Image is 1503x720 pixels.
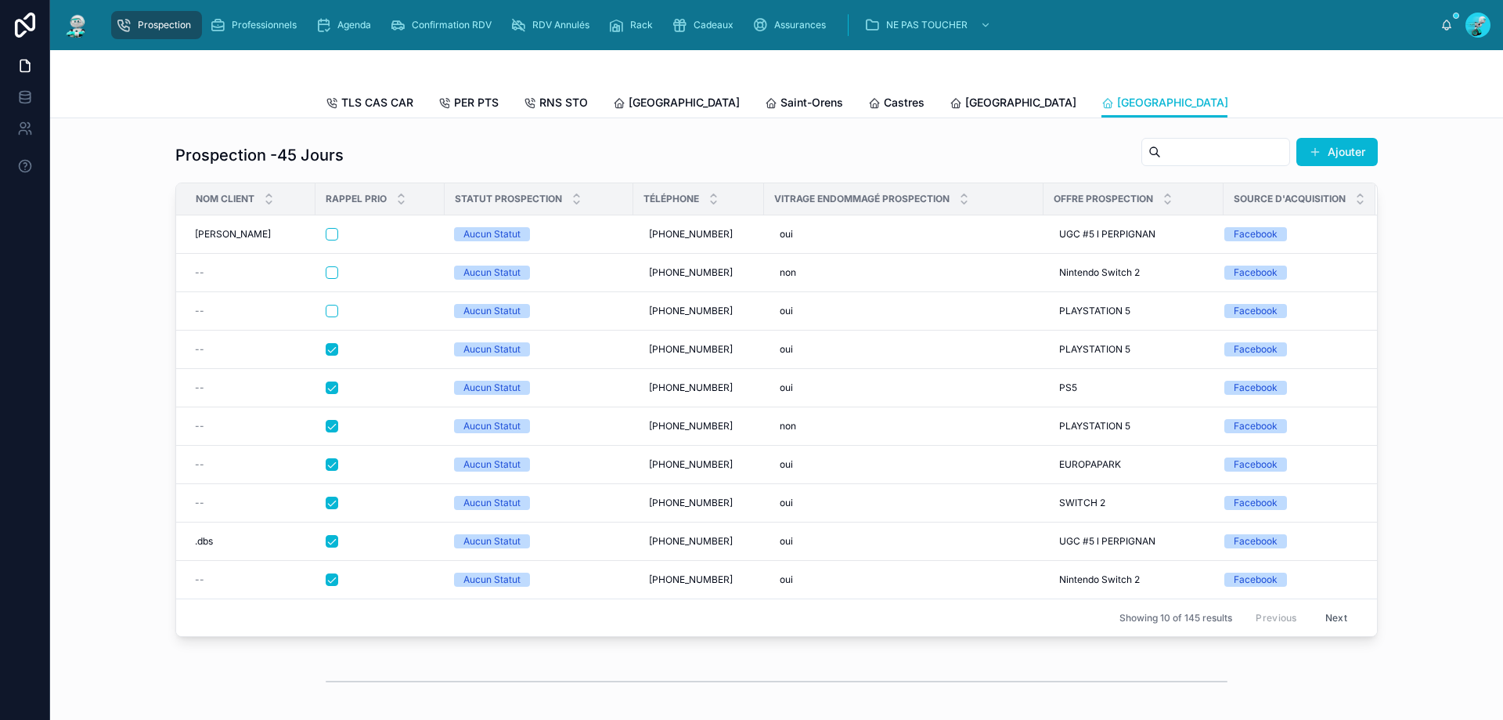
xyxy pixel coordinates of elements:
[1224,342,1357,356] a: Facebook
[1053,337,1214,362] a: PLAYSTATION 5
[643,375,755,400] a: [PHONE_NUMBER]
[195,382,204,394] span: --
[1224,419,1357,433] a: Facebook
[649,420,733,432] span: [PHONE_NUMBER]
[1053,529,1214,554] a: UGC #5 l PERPIGNAN
[326,193,387,205] span: Rappel Prio
[884,95,925,110] span: Castres
[630,19,653,31] span: Rack
[195,497,204,509] span: --
[454,381,624,395] a: Aucun Statut
[773,567,1034,592] a: oui
[773,298,1034,324] a: oui
[1234,304,1278,318] div: Facebook
[1059,228,1155,241] span: UGC #5 l PERPIGNAN
[1224,458,1357,472] a: Facebook
[649,573,733,586] span: [PHONE_NUMBER]
[1224,496,1357,510] a: Facebook
[643,414,755,439] a: [PHONE_NUMBER]
[780,228,793,241] span: oui
[774,193,950,205] span: Vitrage endommagé Prospection
[1059,420,1130,432] span: PLAYSTATION 5
[773,222,1034,247] a: oui
[643,567,755,592] a: [PHONE_NUMBER]
[629,95,740,110] span: [GEOGRAPHIC_DATA]
[780,95,843,110] span: Saint-Orens
[205,11,308,39] a: Professionnels
[1224,381,1357,395] a: Facebook
[780,535,793,548] span: oui
[454,458,624,472] a: Aucun Statut
[773,490,1034,516] a: oui
[649,266,733,279] span: [PHONE_NUMBER]
[886,19,968,31] span: NE PAS TOUCHER
[463,496,521,510] div: Aucun Statut
[649,305,733,317] span: [PHONE_NUMBER]
[454,573,624,587] a: Aucun Statut
[1234,266,1278,280] div: Facebook
[1234,227,1278,241] div: Facebook
[1054,193,1153,205] span: Offre Prospection
[454,227,624,241] a: Aucun Statut
[195,305,204,317] span: --
[643,452,755,477] a: [PHONE_NUMBER]
[463,381,521,395] div: Aucun Statut
[649,228,733,241] span: [PHONE_NUMBER]
[195,420,306,432] a: --
[613,89,740,120] a: [GEOGRAPHIC_DATA]
[1224,534,1357,548] a: Facebook
[1234,381,1278,395] div: Facebook
[860,11,999,39] a: NE PAS TOUCHER
[780,420,796,432] span: non
[1234,419,1278,433] div: Facebook
[649,497,733,509] span: [PHONE_NUMBER]
[1119,612,1232,624] span: Showing 10 of 145 results
[649,535,733,548] span: [PHONE_NUMBER]
[1053,490,1214,516] a: SWITCH 2
[195,573,306,586] a: --
[341,95,413,110] span: TLS CAS CAR
[643,298,755,324] a: [PHONE_NUMBER]
[1314,606,1358,630] button: Next
[643,222,755,247] a: [PHONE_NUMBER]
[506,11,600,39] a: RDV Annulés
[1053,567,1214,592] a: Nintendo Switch 2
[111,11,202,39] a: Prospection
[1053,452,1214,477] a: EUROPAPARK
[667,11,744,39] a: Cadeaux
[463,342,521,356] div: Aucun Statut
[311,11,382,39] a: Agenda
[195,497,306,509] a: --
[694,19,733,31] span: Cadeaux
[195,266,306,279] a: --
[1234,458,1278,472] div: Facebook
[1234,534,1278,548] div: Facebook
[780,382,793,394] span: oui
[1059,573,1140,586] span: Nintendo Switch 2
[780,305,793,317] span: oui
[765,89,843,120] a: Saint-Orens
[539,95,588,110] span: RNS STO
[195,382,306,394] a: --
[773,260,1034,285] a: non
[1059,305,1130,317] span: PLAYSTATION 5
[195,420,204,432] span: --
[463,458,521,472] div: Aucun Statut
[454,534,624,548] a: Aucun Statut
[950,89,1076,120] a: [GEOGRAPHIC_DATA]
[780,266,796,279] span: non
[649,343,733,356] span: [PHONE_NUMBER]
[1059,535,1155,548] span: UGC #5 l PERPIGNAN
[195,343,204,356] span: --
[780,343,793,356] span: oui
[1296,138,1378,166] button: Ajouter
[780,497,793,509] span: oui
[438,89,499,120] a: PER PTS
[604,11,664,39] a: Rack
[643,529,755,554] a: [PHONE_NUMBER]
[463,573,521,587] div: Aucun Statut
[965,95,1076,110] span: [GEOGRAPHIC_DATA]
[454,496,624,510] a: Aucun Statut
[643,337,755,362] a: [PHONE_NUMBER]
